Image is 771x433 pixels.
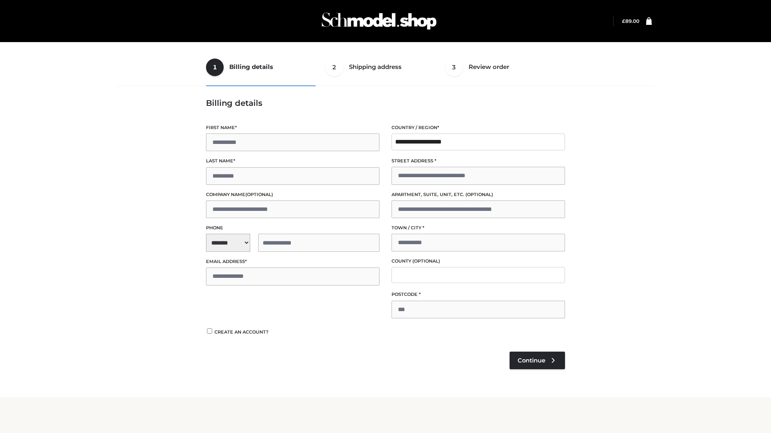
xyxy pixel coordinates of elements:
[206,191,379,198] label: Company name
[206,124,379,132] label: First name
[622,18,639,24] a: £89.00
[392,124,565,132] label: Country / Region
[319,5,439,37] img: Schmodel Admin 964
[465,192,493,197] span: (optional)
[206,157,379,165] label: Last name
[622,18,639,24] bdi: 89.00
[392,191,565,198] label: Apartment, suite, unit, etc.
[392,257,565,265] label: County
[392,291,565,298] label: Postcode
[518,357,545,364] span: Continue
[206,258,379,265] label: Email address
[392,157,565,165] label: Street address
[412,258,440,264] span: (optional)
[245,192,273,197] span: (optional)
[510,352,565,369] a: Continue
[622,18,625,24] span: £
[214,329,269,335] span: Create an account?
[206,328,213,334] input: Create an account?
[206,224,379,232] label: Phone
[206,98,565,108] h3: Billing details
[392,224,565,232] label: Town / City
